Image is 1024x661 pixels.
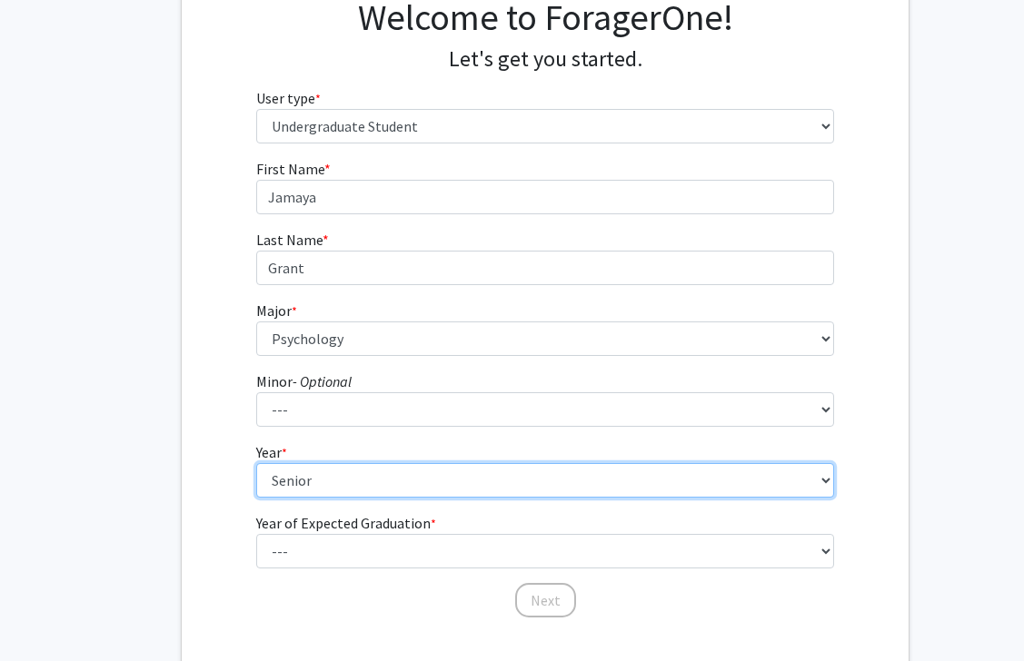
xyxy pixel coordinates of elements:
span: Last Name [256,231,323,249]
span: First Name [256,160,324,178]
label: Year of Expected Graduation [256,512,436,534]
h4: Let's get you started. [256,46,835,73]
label: Year [256,441,287,463]
button: Next [515,583,576,617]
iframe: Chat [14,579,77,647]
label: Major [256,300,297,321]
i: - Optional [293,372,352,390]
label: User type [256,87,321,109]
label: Minor [256,370,352,392]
